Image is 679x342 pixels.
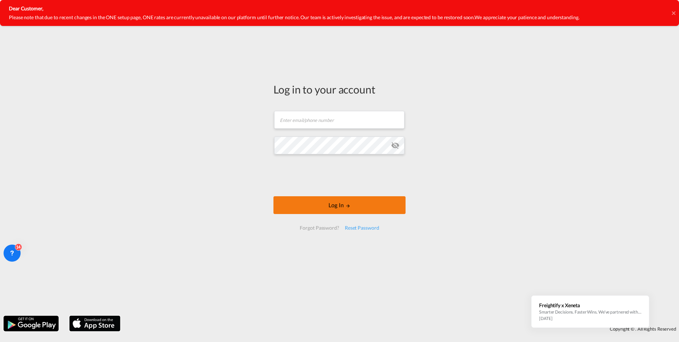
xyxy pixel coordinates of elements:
[286,161,393,189] iframe: reCAPTCHA
[273,82,406,97] div: Log in to your account
[69,315,121,332] img: apple.png
[297,221,342,234] div: Forgot Password?
[274,111,404,129] input: Enter email/phone number
[273,196,406,214] button: LOGIN
[3,315,59,332] img: google.png
[124,323,679,335] div: Copyright © . All Rights Reserved
[342,221,382,234] div: Reset Password
[391,141,400,150] md-icon: icon-eye-off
